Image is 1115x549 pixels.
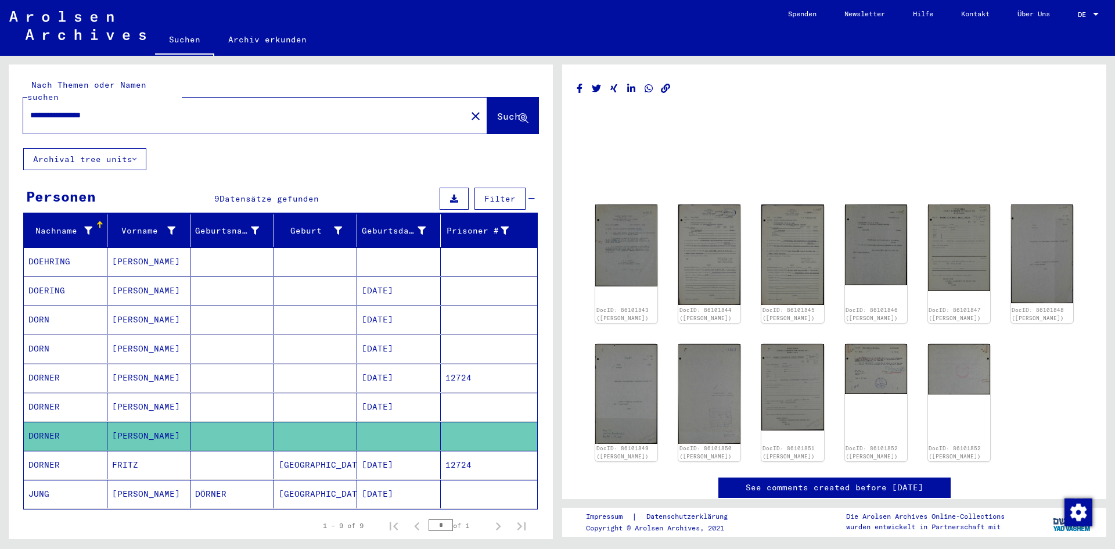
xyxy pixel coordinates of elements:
mat-cell: 12724 [441,451,538,479]
mat-cell: [PERSON_NAME] [107,393,191,421]
p: Die Arolsen Archives Online-Collections [846,511,1005,522]
div: Nachname [28,221,107,240]
mat-header-cell: Geburtsdatum [357,214,441,247]
mat-cell: [PERSON_NAME] [107,306,191,334]
mat-header-cell: Geburt‏ [274,214,358,247]
mat-cell: [PERSON_NAME] [107,422,191,450]
button: First page [382,514,405,537]
div: Geburtsname [195,225,259,237]
img: 001.jpg [678,344,740,444]
button: Archival tree units [23,148,146,170]
mat-cell: DOERING [24,277,107,305]
span: Suche [497,110,526,122]
a: DocID: 86101850 ([PERSON_NAME]) [679,445,732,460]
mat-cell: FRITZ [107,451,191,479]
div: Geburtsname [195,221,274,240]
mat-cell: [PERSON_NAME] [107,480,191,508]
a: DocID: 86101845 ([PERSON_NAME]) [762,307,815,321]
img: 001.jpg [595,344,657,444]
button: Share on LinkedIn [625,81,638,96]
img: 001.jpg [761,204,823,305]
div: Vorname [112,225,176,237]
a: DocID: 86101852 ([PERSON_NAME]) [929,445,981,460]
a: Archiv erkunden [214,26,321,53]
mat-cell: [DATE] [357,393,441,421]
img: 001.jpg [1011,204,1073,303]
mat-cell: 12724 [441,364,538,392]
div: Geburt‏ [279,225,343,237]
mat-cell: [PERSON_NAME] [107,364,191,392]
a: DocID: 86101847 ([PERSON_NAME]) [929,307,981,321]
mat-cell: [DATE] [357,451,441,479]
div: of 1 [429,520,487,531]
a: DocID: 86101851 ([PERSON_NAME]) [762,445,815,460]
mat-cell: DORN [24,335,107,363]
span: DE [1078,10,1091,19]
img: 001.jpg [761,344,823,430]
mat-header-cell: Nachname [24,214,107,247]
div: Prisoner # [445,225,509,237]
img: 001.jpg [678,204,740,305]
mat-cell: [DATE] [357,364,441,392]
a: Suchen [155,26,214,56]
img: 001.jpg [845,344,907,394]
mat-cell: [DATE] [357,277,441,305]
span: 9 [214,193,220,204]
img: 001.jpg [845,204,907,285]
button: Clear [464,104,487,127]
div: Personen [26,186,96,207]
a: DocID: 86101843 ([PERSON_NAME]) [596,307,649,321]
img: Arolsen_neg.svg [9,11,146,40]
div: 1 – 9 of 9 [323,521,364,531]
div: Vorname [112,221,190,240]
button: Share on Facebook [574,81,586,96]
button: Filter [474,188,526,210]
span: Filter [484,193,516,204]
mat-cell: [PERSON_NAME] [107,335,191,363]
div: Geburtsdatum [362,221,440,240]
div: Prisoner # [445,221,524,240]
mat-cell: DORNER [24,451,107,479]
mat-cell: JUNG [24,480,107,508]
button: Suche [487,98,538,134]
mat-cell: DOEHRING [24,247,107,276]
mat-cell: [PERSON_NAME] [107,247,191,276]
button: Share on WhatsApp [643,81,655,96]
button: Share on Xing [608,81,620,96]
mat-cell: [DATE] [357,335,441,363]
mat-header-cell: Prisoner # [441,214,538,247]
a: See comments created before [DATE] [746,482,923,494]
mat-cell: DORN [24,306,107,334]
mat-cell: [GEOGRAPHIC_DATA] [274,451,358,479]
a: Impressum [586,511,632,523]
span: Datensätze gefunden [220,193,319,204]
img: 001.jpg [595,204,657,286]
button: Share on Twitter [591,81,603,96]
mat-header-cell: Geburtsname [190,214,274,247]
mat-cell: [PERSON_NAME] [107,277,191,305]
button: Next page [487,514,510,537]
button: Last page [510,514,533,537]
mat-cell: [DATE] [357,480,441,508]
mat-cell: DORNER [24,364,107,392]
mat-icon: close [469,109,483,123]
p: wurden entwickelt in Partnerschaft mit [846,522,1005,532]
img: Zustimmung ändern [1064,498,1092,526]
img: 002.jpg [928,344,990,394]
p: Copyright © Arolsen Archives, 2021 [586,523,742,533]
button: Copy link [660,81,672,96]
a: DocID: 86101848 ([PERSON_NAME]) [1012,307,1064,321]
img: 001.jpg [928,204,990,291]
div: Geburtsdatum [362,225,426,237]
mat-label: Nach Themen oder Namen suchen [27,80,146,102]
button: Previous page [405,514,429,537]
mat-cell: [GEOGRAPHIC_DATA] [274,480,358,508]
a: Datenschutzerklärung [637,511,742,523]
img: yv_logo.png [1051,507,1094,536]
div: Geburt‏ [279,221,357,240]
mat-header-cell: Vorname [107,214,191,247]
mat-cell: DORNER [24,422,107,450]
a: DocID: 86101846 ([PERSON_NAME]) [846,307,898,321]
mat-cell: [DATE] [357,306,441,334]
div: Nachname [28,225,92,237]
